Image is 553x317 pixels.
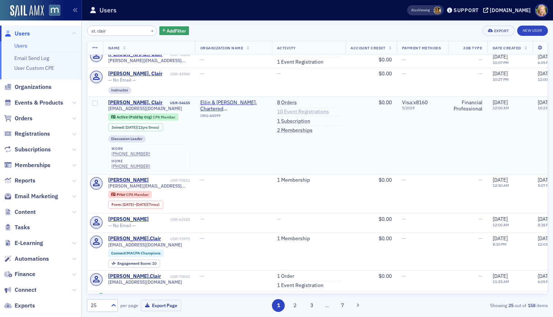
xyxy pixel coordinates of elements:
[379,235,392,242] span: $0.00
[200,99,267,112] a: Ellin & [PERSON_NAME], Chartered ([GEOGRAPHIC_DATA], [GEOGRAPHIC_DATA])
[126,192,149,197] span: CPA Member
[164,52,190,57] div: USR-72808
[14,65,54,71] a: User Custom CPE
[120,302,138,309] label: per page
[402,45,441,50] span: Payment Methods
[4,302,35,310] a: Exports
[494,29,509,33] div: Export
[200,235,204,242] span: —
[478,235,482,242] span: —
[538,183,552,188] time: 5:07 PM
[108,235,161,242] div: [PERSON_NAME].Clair
[108,135,146,143] div: Discussion Leader
[538,99,553,106] span: [DATE]
[167,27,186,34] span: Add Filter
[108,77,136,83] span: — No Email —
[493,105,509,110] time: 12:00 AM
[150,217,190,222] div: USR-62525
[111,125,125,130] span: Joined :
[117,114,153,120] span: Active (Paid by Org)
[15,83,52,91] span: Organizations
[108,58,190,63] span: [PERSON_NAME][EMAIL_ADDRESS][DOMAIN_NAME]
[4,83,52,91] a: Organizations
[4,146,51,154] a: Subscriptions
[538,279,552,284] time: 6:05 PM
[379,99,392,106] span: $0.00
[87,26,157,36] input: Search…
[538,60,552,65] time: 6:05 PM
[111,151,150,156] div: [PHONE_NUMBER]
[4,192,58,200] a: Email Marketing
[200,113,267,121] div: ORG-44599
[402,70,406,77] span: —
[482,26,514,36] button: Export
[478,216,482,222] span: —
[108,249,164,257] div: Connect:
[538,54,553,60] span: [DATE]
[10,5,44,17] img: SailAMX
[108,45,120,50] span: Name
[277,235,310,242] a: 1 Membership
[117,192,126,197] span: Prior
[493,99,508,106] span: [DATE]
[4,161,50,169] a: Memberships
[15,192,58,200] span: Email Marketing
[111,251,160,256] a: Connect:MACPA Champions
[108,87,132,94] div: instructor
[454,7,479,14] div: Support
[15,223,30,231] span: Tasks
[125,125,137,130] span: [DATE]
[4,286,37,294] a: Connect
[478,273,482,279] span: —
[379,56,392,63] span: $0.00
[108,191,152,198] div: Prior: Prior: CPA Member
[15,114,33,122] span: Orders
[164,72,190,76] div: USR-43940
[108,113,179,121] div: Active (Paid by Org): Active (Paid by Org): CPA Member
[15,99,63,107] span: Events & Products
[402,177,406,183] span: —
[108,183,190,189] span: [PERSON_NAME][EMAIL_ADDRESS][DOMAIN_NAME]
[108,273,161,280] a: [PERSON_NAME].Clair
[108,71,163,77] a: [PERSON_NAME]. Clair
[108,242,182,248] span: [EMAIL_ADDRESS][DOMAIN_NAME]
[277,45,296,50] span: Activity
[15,208,36,216] span: Content
[478,70,482,77] span: —
[402,106,443,110] span: 5 / 2019
[402,235,406,242] span: —
[108,123,163,131] div: Joined: 2013-04-29 00:00:00
[277,177,310,184] a: 1 Membership
[272,299,285,312] button: 1
[4,99,63,107] a: Events & Products
[117,261,152,266] span: Engagement Score :
[111,163,150,169] a: [PHONE_NUMBER]
[478,56,482,63] span: —
[111,147,150,151] div: work
[15,255,49,263] span: Automations
[15,146,51,154] span: Subscriptions
[402,99,428,106] span: Visa : x8160
[379,177,392,183] span: $0.00
[164,101,190,105] div: USR-54655
[200,177,204,183] span: —
[277,59,323,65] a: 1 Event Registration
[336,299,349,312] button: 7
[108,99,163,106] div: [PERSON_NAME]. Clair
[493,235,508,242] span: [DATE]
[4,130,50,138] a: Registrations
[122,202,160,207] div: – (7mos)
[15,161,50,169] span: Memberships
[150,178,190,183] div: USR-73811
[111,159,150,163] div: home
[4,270,35,278] a: Finance
[14,42,27,49] a: Users
[483,8,533,13] button: [DOMAIN_NAME]
[538,216,553,222] span: [DATE]
[108,279,182,285] span: [EMAIL_ADDRESS][DOMAIN_NAME]
[159,26,189,35] button: AddFilter
[379,273,392,279] span: $0.00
